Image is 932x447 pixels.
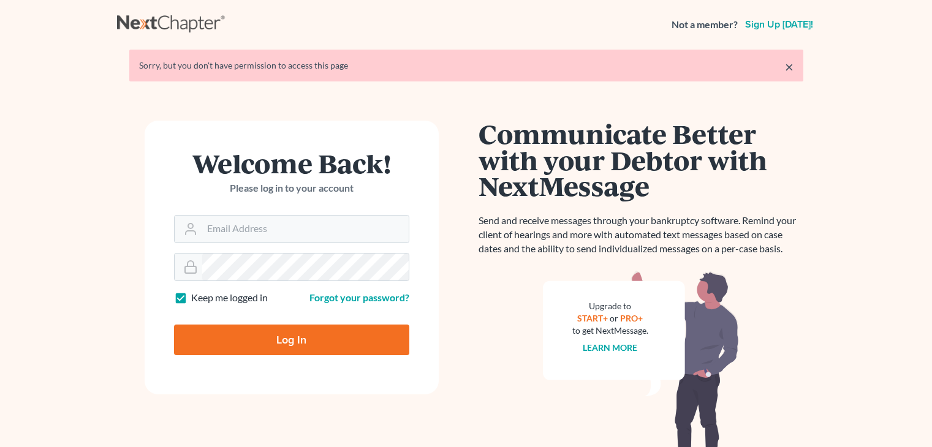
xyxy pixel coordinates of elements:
label: Keep me logged in [191,291,268,305]
p: Please log in to your account [174,181,409,195]
div: Sorry, but you don't have permission to access this page [139,59,794,72]
a: START+ [577,313,608,323]
a: Forgot your password? [309,291,409,303]
input: Log In [174,325,409,355]
div: to get NextMessage. [572,325,648,337]
span: or [610,313,618,323]
p: Send and receive messages through your bankruptcy software. Remind your client of hearings and mo... [479,214,803,256]
h1: Welcome Back! [174,150,409,176]
strong: Not a member? [672,18,738,32]
a: Sign up [DATE]! [743,20,816,29]
input: Email Address [202,216,409,242]
div: Upgrade to [572,300,648,312]
a: Learn more [583,342,637,353]
h1: Communicate Better with your Debtor with NextMessage [479,121,803,199]
a: × [785,59,794,74]
a: PRO+ [620,313,643,323]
